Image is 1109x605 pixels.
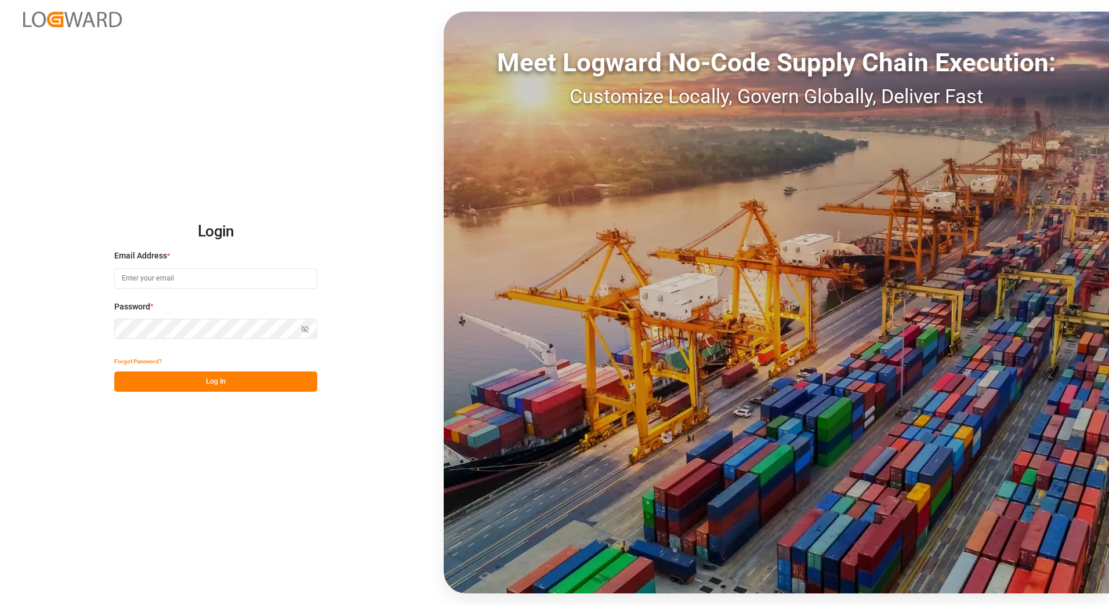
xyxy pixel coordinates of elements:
[114,351,162,371] button: Forgot Password?
[114,268,317,289] input: Enter your email
[23,12,122,27] img: Logward_new_orange.png
[444,43,1109,82] div: Meet Logward No-Code Supply Chain Execution:
[114,371,317,392] button: Log In
[114,301,150,313] span: Password
[114,250,167,262] span: Email Address
[114,213,317,250] h2: Login
[444,82,1109,111] div: Customize Locally, Govern Globally, Deliver Fast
